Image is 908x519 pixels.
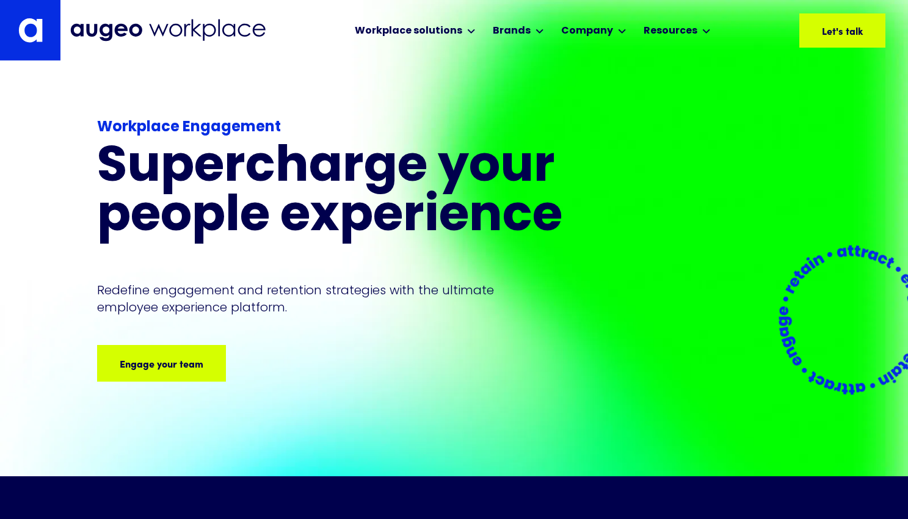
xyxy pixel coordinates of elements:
[97,117,625,139] div: Workplace Engagement
[70,19,266,42] img: Augeo Workplace business unit full logo in mignight blue.
[97,281,517,316] p: Redefine engagement and retention strategies with the ultimate employee experience platform.
[355,24,462,38] div: Workplace solutions
[97,345,226,382] a: Engage your team
[493,24,531,38] div: Brands
[561,24,613,38] div: Company
[18,18,43,43] img: Augeo's "a" monogram decorative logo in white.
[644,24,697,38] div: Resources
[97,143,625,242] h1: Supercharge your people experience
[799,13,885,48] a: Let's talk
